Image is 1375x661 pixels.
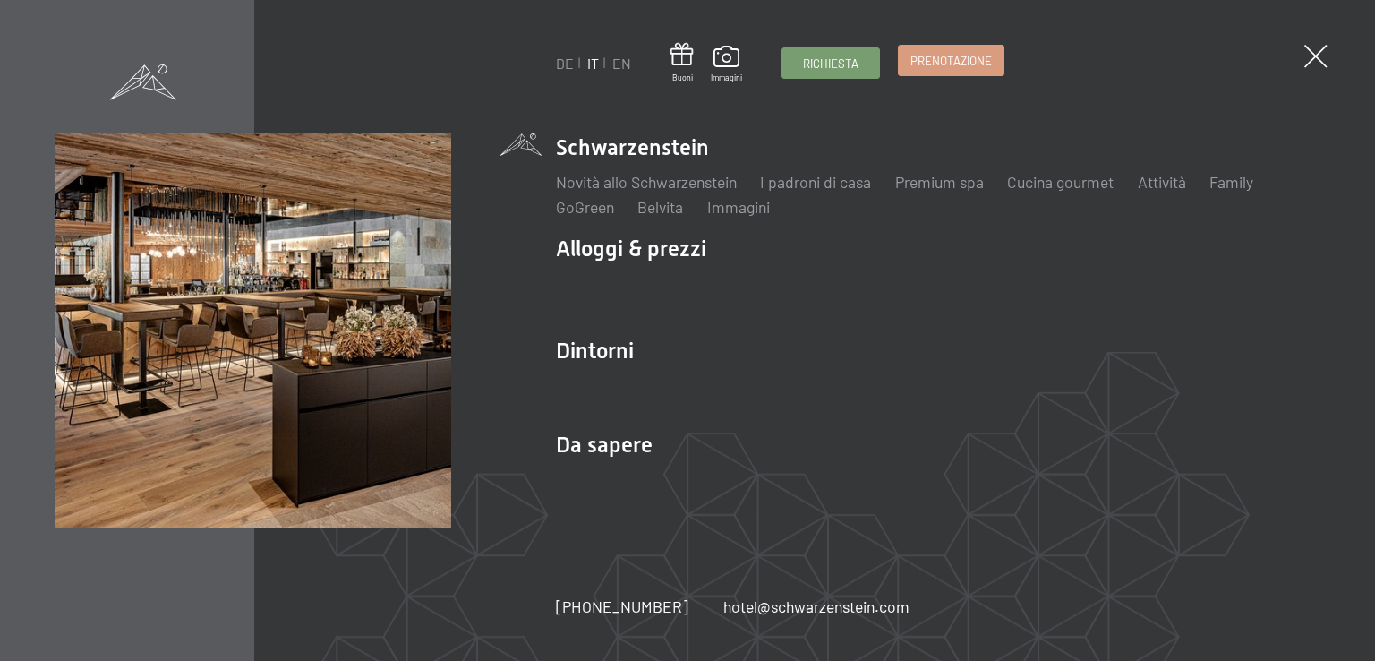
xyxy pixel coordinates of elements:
a: Richiesta [782,48,879,78]
a: [PHONE_NUMBER] [556,596,688,618]
a: Attività [1138,172,1186,192]
span: Immagini [711,73,742,83]
a: Immagini [711,46,742,83]
a: Immagini [707,197,770,217]
a: GoGreen [556,197,614,217]
a: IT [587,55,599,72]
a: Buoni [670,43,694,83]
span: Richiesta [803,56,858,72]
a: I padroni di casa [760,172,871,192]
a: Belvita [637,197,683,217]
a: EN [612,55,631,72]
span: [PHONE_NUMBER] [556,597,688,616]
a: Prenotazione [899,46,1003,75]
a: Family [1209,172,1253,192]
a: hotel@schwarzenstein.com [723,596,910,618]
a: Premium spa [895,172,984,192]
a: Cucina gourmet [1007,172,1114,192]
span: Buoni [670,73,694,83]
a: DE [556,55,574,72]
span: Prenotazione [910,53,992,69]
a: Novità allo Schwarzenstein [556,172,737,192]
